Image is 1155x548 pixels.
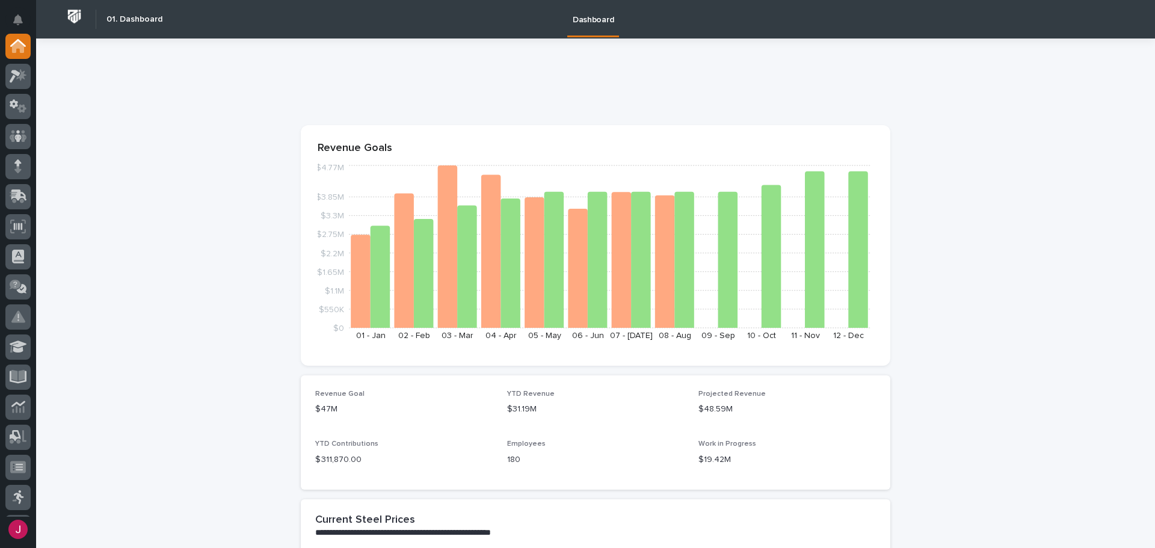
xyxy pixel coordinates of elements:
[15,14,31,34] div: Notifications
[528,331,561,340] text: 05 - May
[315,390,365,398] span: Revenue Goal
[315,454,493,466] p: $ 311,870.00
[333,324,344,333] tspan: $0
[356,331,386,340] text: 01 - Jan
[698,403,876,416] p: $48.59M
[507,403,685,416] p: $31.19M
[318,142,873,155] p: Revenue Goals
[5,7,31,32] button: Notifications
[507,390,555,398] span: YTD Revenue
[321,212,344,220] tspan: $3.3M
[747,331,776,340] text: 10 - Oct
[698,440,756,448] span: Work in Progress
[106,14,162,25] h2: 01. Dashboard
[321,249,344,257] tspan: $2.2M
[659,331,691,340] text: 08 - Aug
[315,440,378,448] span: YTD Contributions
[316,230,344,239] tspan: $2.75M
[507,454,685,466] p: 180
[63,5,85,28] img: Workspace Logo
[833,331,864,340] text: 12 - Dec
[610,331,653,340] text: 07 - [DATE]
[698,454,876,466] p: $19.42M
[316,193,344,202] tspan: $3.85M
[398,331,430,340] text: 02 - Feb
[698,390,766,398] span: Projected Revenue
[442,331,473,340] text: 03 - Mar
[319,305,344,313] tspan: $550K
[325,286,344,295] tspan: $1.1M
[572,331,604,340] text: 06 - Jun
[315,514,415,527] h2: Current Steel Prices
[315,403,493,416] p: $47M
[485,331,517,340] text: 04 - Apr
[701,331,735,340] text: 09 - Sep
[5,517,31,542] button: users-avatar
[791,331,820,340] text: 11 - Nov
[316,164,344,172] tspan: $4.77M
[507,440,546,448] span: Employees
[317,268,344,276] tspan: $1.65M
